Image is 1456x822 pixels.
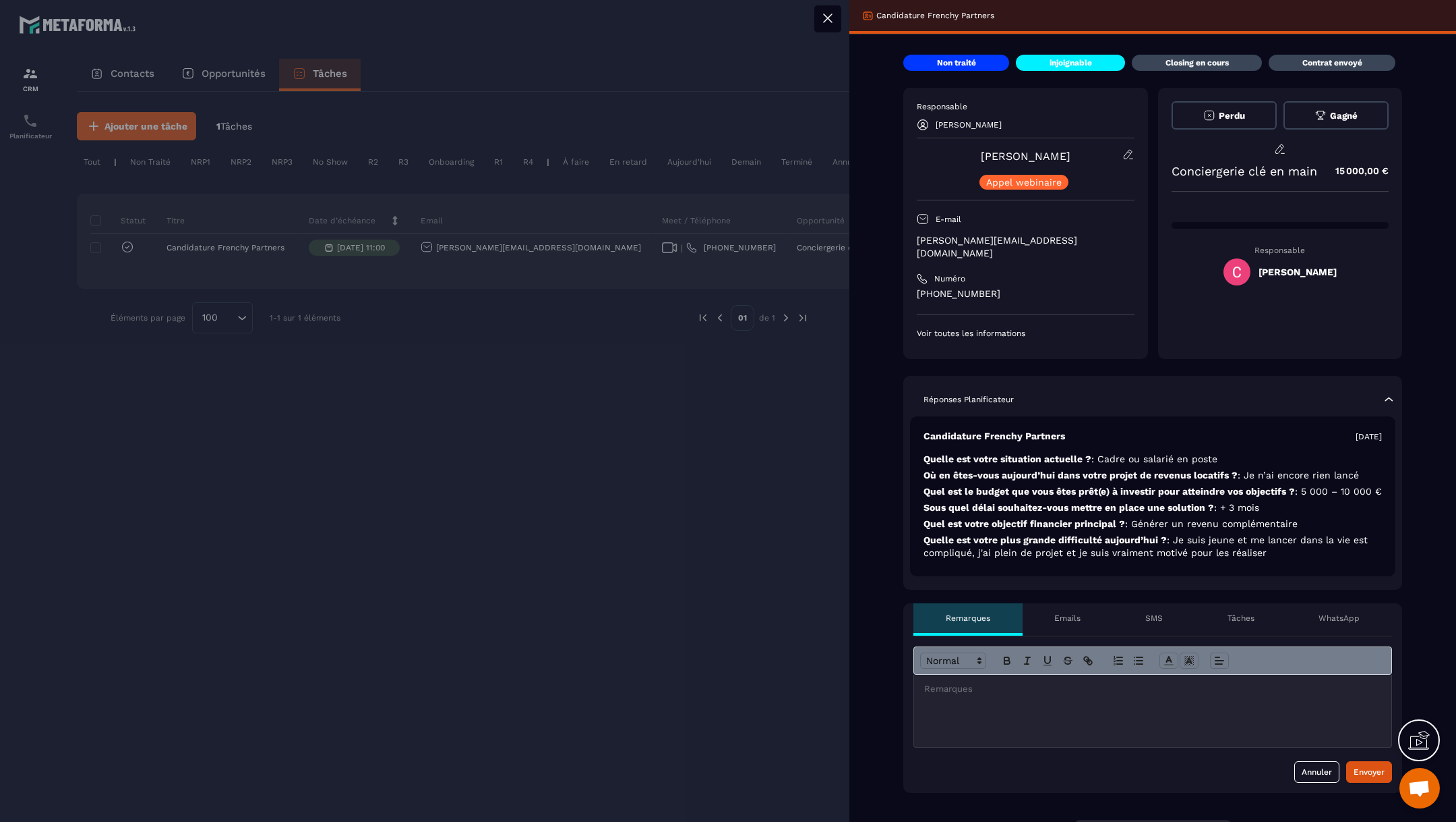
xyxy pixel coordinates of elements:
button: Gagné [1283,101,1389,130]
p: Closing en cours [1165,57,1229,68]
p: Tâches [1227,613,1254,624]
p: Réponses Planificateur [923,394,1014,405]
p: Quel est votre objectif financier principal ? [923,518,1382,530]
span: : Générer un revenu complémentaire [1125,518,1298,529]
h5: [PERSON_NAME] [1258,267,1337,277]
span: : Je n’ai encore rien lancé [1238,470,1359,481]
p: [PHONE_NUMBER] [917,287,1134,300]
p: injoignable [1050,57,1092,68]
p: Candidature Frenchy Partners [923,430,1065,443]
p: 15 000,00 € [1322,158,1389,184]
p: Quel est le budget que vous êtes prêt(e) à investir pour atteindre vos objectifs ? [923,485,1382,498]
p: SMS [1145,613,1163,624]
p: Numéro [934,273,965,284]
p: Où en êtes-vous aujourd’hui dans votre projet de revenus locatifs ? [923,469,1382,482]
span: : Cadre ou salarié en poste [1091,454,1217,464]
p: Responsable [1172,246,1389,255]
p: [PERSON_NAME][EMAIL_ADDRESS][DOMAIN_NAME] [917,234,1134,260]
button: Annuler [1294,761,1339,783]
p: Voir toutes les informations [917,328,1134,339]
p: Remarques [946,613,990,624]
p: Appel webinaire [986,177,1062,187]
p: E-mail [936,214,961,225]
p: Emails [1054,613,1081,624]
p: WhatsApp [1318,613,1360,624]
button: Envoyer [1346,761,1392,783]
p: Non traité [937,57,976,68]
p: Candidature Frenchy Partners [876,10,994,21]
button: Perdu [1172,101,1277,130]
span: Gagné [1330,111,1358,121]
p: Responsable [917,101,1134,112]
a: [PERSON_NAME] [981,150,1070,163]
p: [PERSON_NAME] [936,120,1002,130]
p: Sous quel délai souhaitez-vous mettre en place une solution ? [923,501,1382,514]
p: Conciergerie clé en main [1172,164,1317,178]
span: : + 3 mois [1214,502,1259,513]
p: [DATE] [1356,431,1382,442]
div: Ouvrir le chat [1399,768,1440,809]
div: Envoyer [1354,765,1385,779]
p: Contrat envoyé [1302,57,1362,68]
span: Perdu [1219,111,1245,121]
p: Quelle est votre plus grande difficulté aujourd’hui ? [923,534,1382,559]
span: : 5 000 – 10 000 € [1295,486,1382,497]
p: Quelle est votre situation actuelle ? [923,453,1382,466]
